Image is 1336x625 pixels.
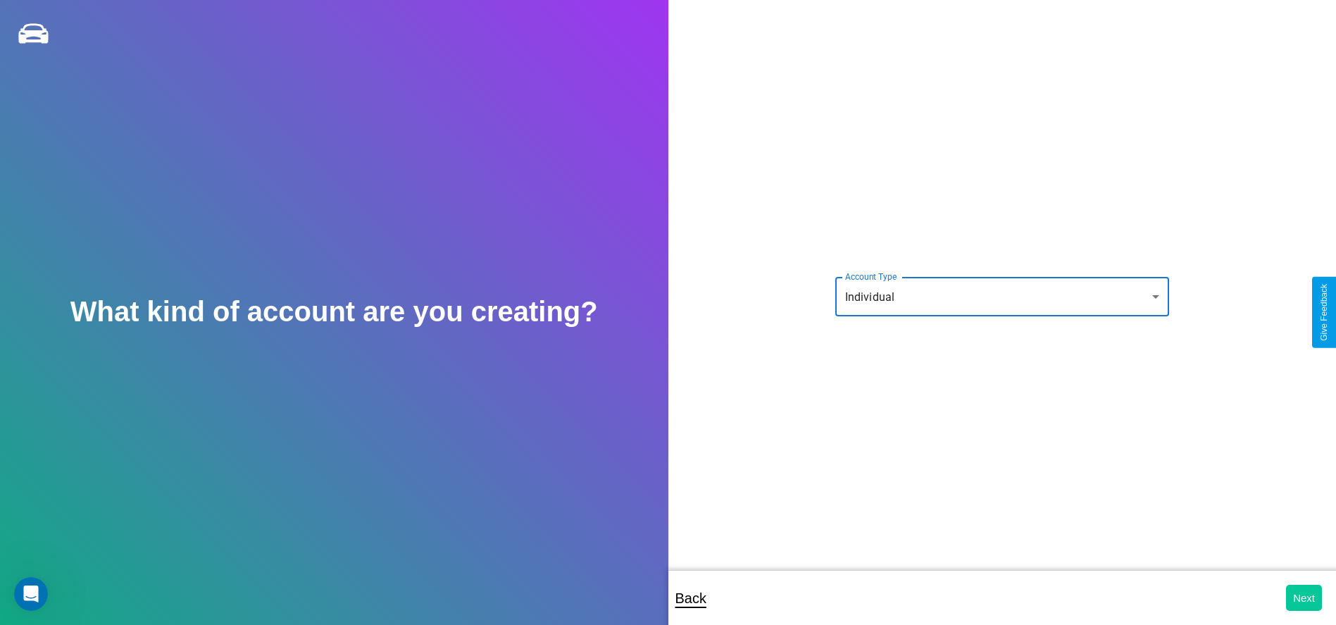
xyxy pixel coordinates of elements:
[1286,585,1322,611] button: Next
[835,277,1169,316] div: Individual
[1319,284,1329,341] div: Give Feedback
[845,271,897,283] label: Account Type
[675,586,706,611] p: Back
[14,577,48,611] iframe: Intercom live chat
[70,296,598,328] h2: What kind of account are you creating?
